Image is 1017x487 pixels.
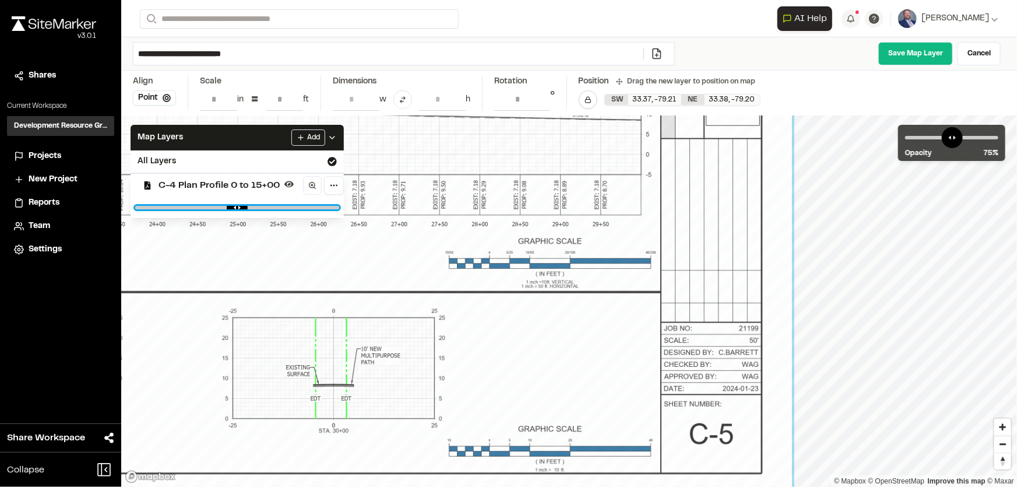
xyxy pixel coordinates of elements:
button: Reset bearing to north [994,453,1011,470]
div: w [379,93,386,106]
span: Zoom out [994,436,1011,453]
button: Open AI Assistant [777,6,832,31]
div: 33.38 , -79.20 [705,94,760,105]
div: Align [133,75,176,88]
div: All Layers [131,150,344,173]
div: SW 33.374104718917934, -79.20894172878582 | NE 33.37673326122027, -79.20422027121496 [605,94,760,106]
a: Mapbox logo [125,470,176,484]
div: = [251,90,259,109]
span: Settings [29,243,62,256]
span: 75 % [984,148,998,159]
span: Map Layers [138,131,183,144]
span: Projects [29,150,61,163]
div: 33.37 , -79.21 [628,94,681,105]
span: Shares [29,69,56,82]
span: AI Help [794,12,827,26]
button: [PERSON_NAME] [898,9,998,28]
img: rebrand.png [12,16,96,31]
div: h [466,93,470,106]
button: Point [133,90,176,106]
div: Scale [200,75,221,88]
a: Reports [14,197,107,209]
button: Lock Map Layer Position [579,90,597,109]
div: Open AI Assistant [777,6,837,31]
div: Position [579,75,609,88]
a: Zoom to layer [303,176,322,195]
div: ° [550,88,555,111]
div: Dimensions [333,75,470,88]
a: Cancel [958,42,1001,65]
span: Share Workspace [7,431,85,445]
button: Add [291,129,325,146]
a: Team [14,220,107,233]
div: in [237,93,244,106]
p: Current Workspace [7,101,114,111]
div: Oh geez...please don't... [12,31,96,41]
div: Drag the new layer to position on map [616,76,756,87]
span: Reset bearing to north [994,453,1011,470]
span: Team [29,220,50,233]
button: Zoom in [994,419,1011,436]
span: Reports [29,197,59,209]
a: Shares [14,69,107,82]
div: Rotation [494,75,555,88]
a: Settings [14,243,107,256]
a: Add/Change File [643,48,670,59]
button: Search [140,9,161,29]
a: Save Map Layer [878,42,953,65]
span: New Project [29,173,78,186]
h3: Development Resource Group [14,121,107,131]
div: SW [605,94,628,105]
span: Collapse [7,463,44,477]
img: User [898,9,917,28]
a: New Project [14,173,107,186]
a: Mapbox [834,477,866,485]
span: C-4 Plan Profile 0 to 15+00 [159,178,280,192]
a: Maxar [987,477,1014,485]
button: Zoom out [994,436,1011,453]
div: NE [681,94,705,105]
div: ft [303,93,309,106]
a: OpenStreetMap [868,477,925,485]
span: Opacity [905,148,932,159]
span: [PERSON_NAME] [921,12,989,25]
span: Add [307,132,320,143]
a: Map feedback [928,477,986,485]
button: Hide layer [282,177,296,191]
a: Projects [14,150,107,163]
